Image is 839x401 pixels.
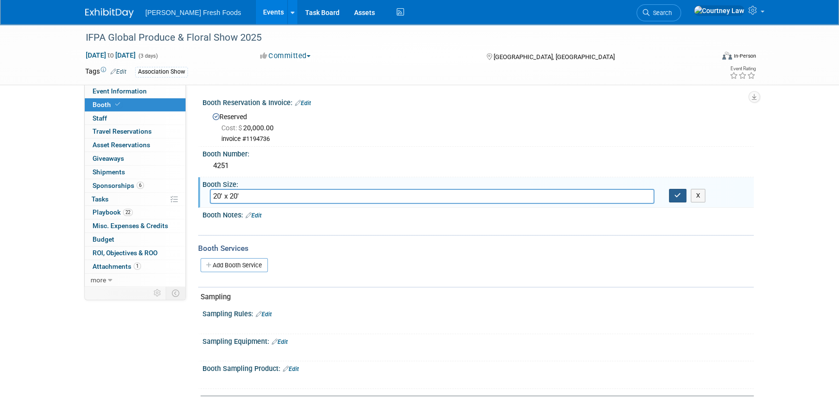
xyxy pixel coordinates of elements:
[91,276,106,284] span: more
[85,152,186,165] a: Giveaways
[85,98,186,111] a: Booth
[257,51,314,61] button: Committed
[149,287,166,299] td: Personalize Event Tab Strip
[93,208,133,216] span: Playbook
[650,9,672,16] span: Search
[202,95,754,108] div: Booth Reservation & Invoice:
[85,179,186,192] a: Sponsorships6
[85,66,126,77] td: Tags
[85,125,186,138] a: Travel Reservations
[134,262,141,270] span: 1
[85,8,134,18] img: ExhibitDay
[93,235,114,243] span: Budget
[85,139,186,152] a: Asset Reservations
[202,361,754,374] div: Booth Sampling Product:
[202,307,754,319] div: Sampling Rules:
[93,182,144,189] span: Sponsorships
[221,124,278,132] span: 20,000.00
[115,102,120,107] i: Booth reservation complete
[221,124,243,132] span: Cost: $
[93,141,150,149] span: Asset Reservations
[85,206,186,219] a: Playbook22
[93,222,168,230] span: Misc. Expenses & Credits
[637,4,681,21] a: Search
[691,189,706,202] button: X
[256,311,272,318] a: Edit
[202,334,754,347] div: Sampling Equipment:
[722,52,732,60] img: Format-Inperson.png
[85,260,186,273] a: Attachments1
[106,51,115,59] span: to
[272,339,288,345] a: Edit
[166,287,186,299] td: Toggle Event Tabs
[85,233,186,246] a: Budget
[93,114,107,122] span: Staff
[85,219,186,232] a: Misc. Expenses & Credits
[202,177,754,189] div: Booth Size:
[145,9,241,16] span: [PERSON_NAME] Fresh Foods
[85,166,186,179] a: Shipments
[202,147,754,159] div: Booth Number:
[85,85,186,98] a: Event Information
[210,158,746,173] div: 4251
[85,51,136,60] span: [DATE] [DATE]
[221,135,746,143] div: invoice #1194736
[85,274,186,287] a: more
[493,53,614,61] span: [GEOGRAPHIC_DATA], [GEOGRAPHIC_DATA]
[93,101,122,108] span: Booth
[202,208,754,220] div: Booth Notes:
[82,29,699,46] div: IFPA Global Produce & Floral Show 2025
[733,52,756,60] div: In-Person
[93,249,157,257] span: ROI, Objectives & ROO
[135,67,188,77] div: Association Show
[210,109,746,143] div: Reserved
[656,50,756,65] div: Event Format
[93,154,124,162] span: Giveaways
[93,168,125,176] span: Shipments
[694,5,745,16] img: Courtney Law
[85,247,186,260] a: ROI, Objectives & ROO
[246,212,262,219] a: Edit
[201,292,746,302] div: Sampling
[93,127,152,135] span: Travel Reservations
[730,66,756,71] div: Event Rating
[138,53,158,59] span: (3 days)
[85,193,186,206] a: Tasks
[93,262,141,270] span: Attachments
[198,243,754,254] div: Booth Services
[123,209,133,216] span: 22
[283,366,299,372] a: Edit
[137,182,144,189] span: 6
[201,258,268,272] a: Add Booth Service
[93,87,147,95] span: Event Information
[85,112,186,125] a: Staff
[92,195,109,203] span: Tasks
[110,68,126,75] a: Edit
[295,100,311,107] a: Edit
